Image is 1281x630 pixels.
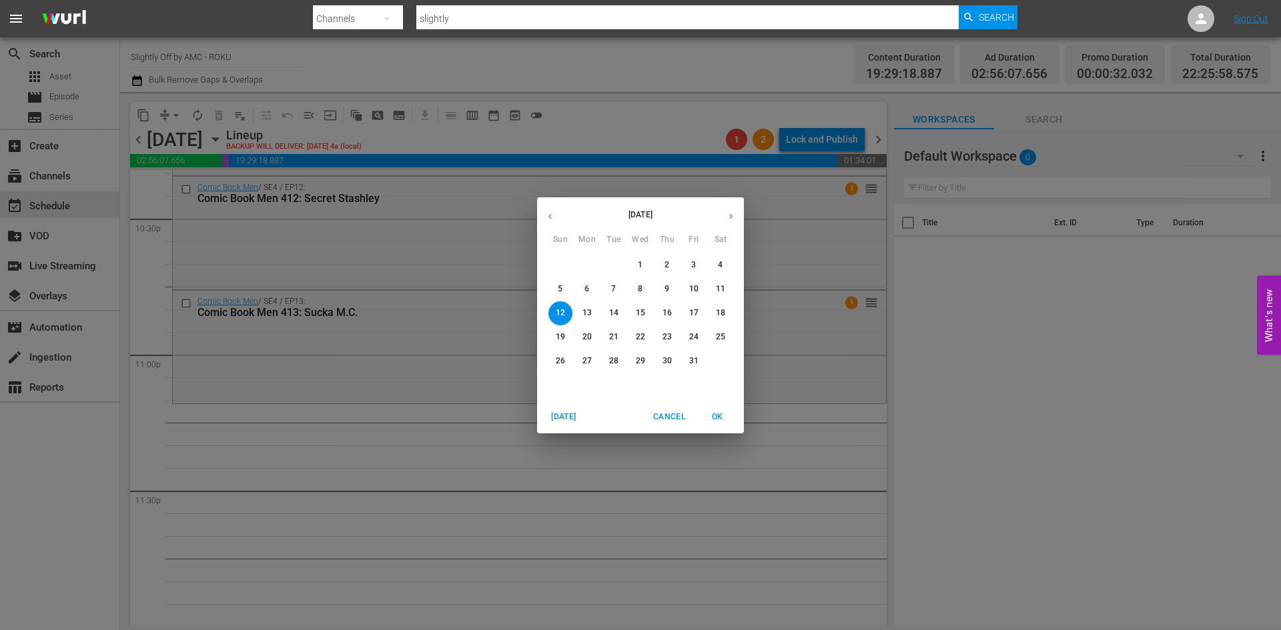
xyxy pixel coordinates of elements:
button: 7 [602,277,626,301]
button: 4 [709,253,733,277]
span: Thu [655,233,679,247]
button: 23 [655,325,679,349]
span: Tue [602,233,626,247]
p: 28 [609,355,618,367]
button: 14 [602,301,626,325]
a: Sign Out [1234,13,1268,24]
button: 24 [682,325,706,349]
button: 9 [655,277,679,301]
button: 10 [682,277,706,301]
button: 15 [628,301,653,325]
p: 29 [636,355,645,367]
button: Open Feedback Widget [1257,275,1281,355]
button: 12 [548,301,572,325]
p: 22 [636,331,645,343]
button: 18 [709,301,733,325]
button: 28 [602,349,626,373]
p: 14 [609,307,618,319]
p: 3 [691,259,696,271]
p: 13 [582,307,592,319]
span: Sat [709,233,733,247]
p: 24 [689,331,699,343]
button: 19 [548,325,572,349]
p: 9 [665,283,669,295]
p: 30 [663,355,672,367]
button: 20 [575,325,599,349]
p: 19 [556,331,565,343]
button: 25 [709,325,733,349]
button: 8 [628,277,653,301]
p: 1 [638,259,643,271]
p: 4 [718,259,723,271]
p: 21 [609,331,618,343]
p: 23 [663,331,672,343]
p: 10 [689,283,699,295]
button: 31 [682,349,706,373]
button: 1 [628,253,653,277]
button: 16 [655,301,679,325]
p: [DATE] [563,209,718,221]
button: 30 [655,349,679,373]
span: menu [8,11,24,27]
button: Cancel [648,406,691,428]
button: 6 [575,277,599,301]
span: OK [701,410,733,424]
button: [DATE] [542,406,585,428]
p: 12 [556,307,565,319]
span: Cancel [653,410,685,424]
button: OK [696,406,739,428]
p: 20 [582,331,592,343]
p: 17 [689,307,699,319]
button: 2 [655,253,679,277]
p: 16 [663,307,672,319]
p: 26 [556,355,565,367]
p: 15 [636,307,645,319]
button: 13 [575,301,599,325]
button: 11 [709,277,733,301]
button: 21 [602,325,626,349]
span: Search [979,5,1014,29]
span: Mon [575,233,599,247]
p: 18 [716,307,725,319]
span: Fri [682,233,706,247]
button: 22 [628,325,653,349]
span: Wed [628,233,653,247]
p: 5 [558,283,562,295]
img: ans4CAIJ8jUAAAAAAAAAAAAAAAAAAAAAAAAgQb4GAAAAAAAAAAAAAAAAAAAAAAAAJMjXAAAAAAAAAAAAAAAAAAAAAAAAgAT5G... [32,3,96,35]
button: 27 [575,349,599,373]
p: 8 [638,283,643,295]
p: 6 [584,283,589,295]
button: 26 [548,349,572,373]
button: 5 [548,277,572,301]
button: 3 [682,253,706,277]
span: Sun [548,233,572,247]
p: 11 [716,283,725,295]
p: 7 [611,283,616,295]
p: 2 [665,259,669,271]
button: 17 [682,301,706,325]
p: 31 [689,355,699,367]
span: [DATE] [548,410,580,424]
p: 25 [716,331,725,343]
button: 29 [628,349,653,373]
p: 27 [582,355,592,367]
